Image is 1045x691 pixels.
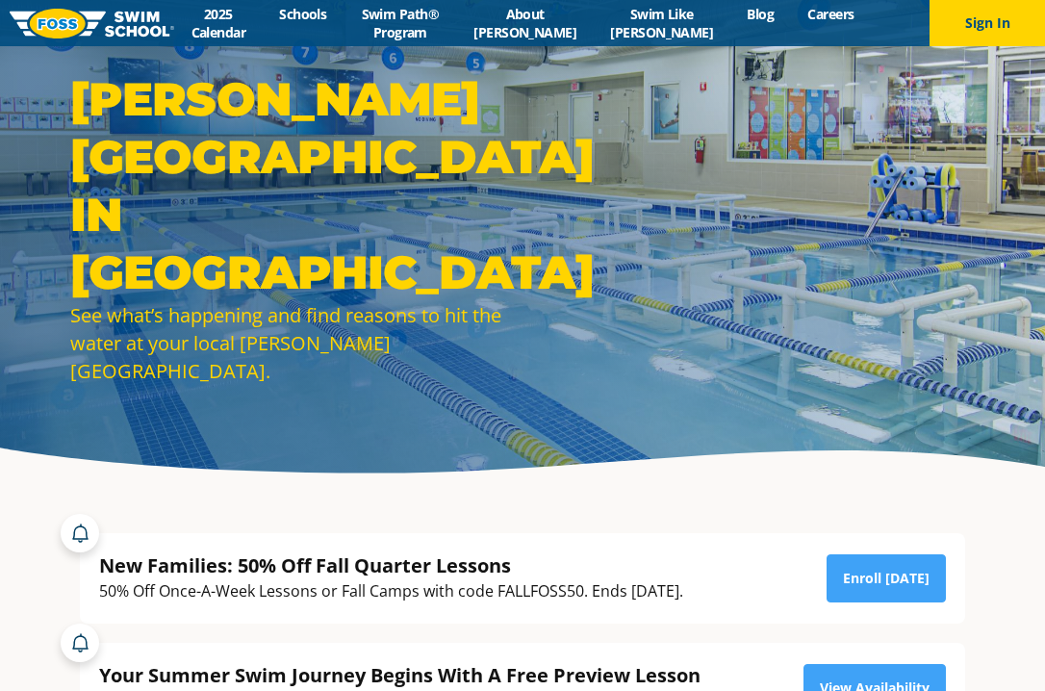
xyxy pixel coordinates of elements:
div: Your Summer Swim Journey Begins With A Free Preview Lesson [99,662,745,688]
div: 50% Off Once-A-Week Lessons or Fall Camps with code FALLFOSS50. Ends [DATE]. [99,578,683,604]
h1: [PERSON_NAME][GEOGRAPHIC_DATA] in [GEOGRAPHIC_DATA] [70,70,513,301]
div: See what’s happening and find reasons to hit the water at your local [PERSON_NAME][GEOGRAPHIC_DATA]. [70,301,513,385]
a: Blog [730,5,791,23]
a: 2025 Calendar [174,5,263,41]
img: FOSS Swim School Logo [10,9,174,38]
div: New Families: 50% Off Fall Quarter Lessons [99,552,683,578]
a: Enroll [DATE] [827,554,946,602]
a: Swim Like [PERSON_NAME] [594,5,730,41]
a: Swim Path® Program [344,5,457,41]
a: Careers [791,5,871,23]
a: About [PERSON_NAME] [457,5,594,41]
a: Schools [263,5,344,23]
